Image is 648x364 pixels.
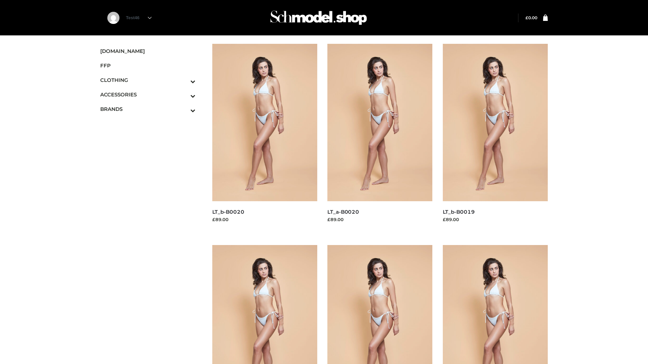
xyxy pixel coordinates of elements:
img: Schmodel Admin 964 [268,4,369,31]
span: FFP [100,62,195,69]
div: £89.00 [327,216,433,223]
div: £89.00 [443,216,548,223]
button: Toggle Submenu [172,102,195,116]
bdi: 0.00 [525,15,537,20]
a: Read more [327,224,352,229]
a: LT_a-B0020 [327,209,359,215]
a: £0.00 [525,15,537,20]
a: ACCESSORIESToggle Submenu [100,87,195,102]
a: CLOTHINGToggle Submenu [100,73,195,87]
span: BRANDS [100,105,195,113]
a: Read more [443,224,468,229]
span: £ [525,15,528,20]
div: £89.00 [212,216,318,223]
button: Toggle Submenu [172,87,195,102]
a: BRANDSToggle Submenu [100,102,195,116]
a: FFP [100,58,195,73]
a: Read more [212,224,237,229]
a: LT_b-B0020 [212,209,244,215]
span: [DOMAIN_NAME] [100,47,195,55]
a: [DOMAIN_NAME] [100,44,195,58]
span: CLOTHING [100,76,195,84]
button: Toggle Submenu [172,73,195,87]
span: ACCESSORIES [100,91,195,98]
a: LT_b-B0019 [443,209,475,215]
a: Test46 [126,15,152,20]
